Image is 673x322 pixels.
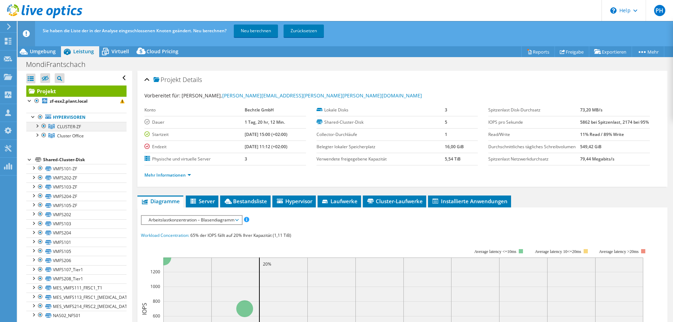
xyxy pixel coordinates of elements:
[284,25,324,37] a: Zurücksetzen
[26,201,127,210] a: VMFS105-ZF
[317,119,445,126] label: Shared-Cluster-Disk
[580,107,603,113] b: 73,20 MB/s
[153,313,160,319] text: 600
[57,133,84,139] span: Cluster Office
[445,107,447,113] b: 3
[222,92,422,99] a: [PERSON_NAME][EMAIL_ADDRESS][PERSON_NAME][PERSON_NAME][DOMAIN_NAME]
[26,97,127,106] a: zf-esx2.plant.local
[141,232,189,238] span: Workload Concentration:
[234,25,278,37] a: Neu berechnen
[73,48,94,55] span: Leistung
[26,302,127,311] a: MES_VMFS214_FRSC2_[MEDICAL_DATA]
[26,164,127,173] a: VMFS101-ZF
[26,238,127,247] a: VMFS101
[366,198,423,205] span: Cluster-Laufwerke
[445,144,464,150] b: 16,00 GiB
[189,198,215,205] span: Server
[445,119,447,125] b: 5
[599,249,639,254] text: Average latency >20ms
[190,232,291,238] span: 65% der IOPS fällt auf 20% Ihrer Kapazität (1,11 TiB)
[245,144,287,150] b: [DATE] 11:12 (+02:00)
[26,247,127,256] a: VMFS105
[153,298,160,304] text: 800
[141,303,148,315] text: IOPS
[321,198,358,205] span: Laufwerke
[26,256,127,265] a: VMFS206
[26,183,127,192] a: VMFS103-ZF
[555,46,589,57] a: Freigabe
[263,261,271,267] text: 20%
[147,48,178,55] span: Cloud Pricing
[26,219,127,228] a: VMFS103
[632,46,664,57] a: Mehr
[580,131,624,137] b: 11% Read / 89% Write
[26,293,127,302] a: MES_VMFS113_FRSC1_[MEDICAL_DATA]
[111,48,129,55] span: Virtuell
[26,265,127,274] a: VMFS107_Tier1
[144,107,245,114] label: Konto
[580,156,614,162] b: 79,44 Megabits/s
[654,5,665,16] span: PH
[26,173,127,183] a: VMFS202-ZF
[144,131,245,138] label: Startzeit
[474,249,516,254] tspan: Average latency <=10ms
[580,144,601,150] b: 549,42 GiB
[26,210,127,219] a: VMFS202
[589,46,632,57] a: Exportieren
[144,92,181,99] label: Vorbereitet für:
[317,156,445,163] label: Verwendete freigegebene Kapazität
[26,283,127,293] a: MES_VMFS111_FRSC1_T1
[245,131,287,137] b: [DATE] 15:00 (+02:00)
[26,311,127,320] a: NAS02_NFS01
[154,76,181,83] span: Projekt
[488,143,580,150] label: Durchschnittliches tägliches Schreibvolumen
[144,172,191,178] a: Mehr Informationen
[26,113,127,122] a: Hypervisoren
[183,75,202,84] span: Details
[445,156,461,162] b: 5,54 TiB
[317,143,445,150] label: Belegter lokaler Speicherplatz
[276,198,312,205] span: Hypervisor
[445,131,447,137] b: 1
[50,98,88,104] b: zf-esx2.plant.local
[26,131,127,140] a: Cluster Office
[26,122,127,131] a: CLUSTER-ZF
[317,107,445,114] label: Lokale Disks
[26,192,127,201] a: VMFS204-ZF
[182,92,422,99] span: [PERSON_NAME],
[535,249,581,254] tspan: Average latency 10<=20ms
[580,119,649,125] b: 5862 bei Spitzenlast, 2174 bei 95%
[145,216,238,224] span: Arbeitslastkonzentration – Blasendiagramm
[144,156,245,163] label: Physische und virtuelle Server
[488,107,580,114] label: Spitzenlast Disk-Durchsatz
[43,156,127,164] div: Shared-Cluster-Disk
[150,283,160,289] text: 1000
[26,274,127,283] a: VMFS208_Tier1
[317,131,445,138] label: Collector-Durchläufe
[245,119,285,125] b: 1 Tag, 20 hr, 12 Min.
[610,7,617,14] svg: \n
[43,28,226,34] span: Sie haben die Liste der in der Analyse eingeschlossenen Knoten geändert. Neu berechnen?
[488,156,580,163] label: Spitzenlast Netzwerkdurchsatz
[245,156,247,162] b: 3
[431,198,508,205] span: Installierte Anwendungen
[224,198,267,205] span: Bestandsliste
[26,85,127,97] a: Projekt
[488,119,580,126] label: IOPS pro Sekunde
[521,46,555,57] a: Reports
[26,228,127,238] a: VMFS204
[141,198,180,205] span: Diagramme
[144,119,245,126] label: Dauer
[144,143,245,150] label: Endzeit
[57,124,81,130] span: CLUSTER-ZF
[23,61,96,68] h1: MondiFrantschach
[488,131,580,138] label: Read/Write
[150,269,160,275] text: 1200
[245,107,274,113] b: Bechtle GmbH
[30,48,56,55] span: Umgebung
